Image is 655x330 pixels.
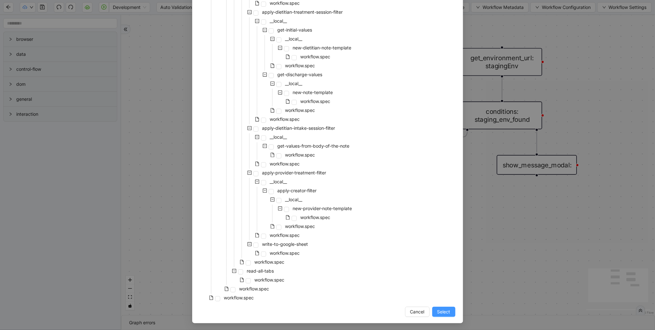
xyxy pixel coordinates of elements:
[270,116,300,122] span: workflow.spec
[247,171,252,175] span: minus-square
[269,133,288,141] span: __local__
[261,124,337,132] span: apply-dietitian-intake-session-filter
[293,206,352,211] span: new-provider-note-template
[255,117,259,121] span: file
[255,233,259,238] span: file
[278,46,282,50] span: minus-square
[269,249,301,257] span: workflow.spec
[299,98,332,105] span: workflow.spec
[285,107,315,113] span: workflow.spec
[270,37,275,41] span: minus-square
[262,170,326,175] span: apply-provider-treatment-filter
[255,180,259,184] span: minus-square
[301,99,331,104] span: workflow.spec
[284,196,304,203] span: __local__
[269,231,301,239] span: workflow.spec
[270,250,300,256] span: workflow.spec
[261,169,328,177] span: apply-provider-treatment-filter
[270,0,300,6] span: workflow.spec
[278,72,323,77] span: get-discharge-values
[255,162,259,166] span: file
[270,108,275,113] span: file
[247,268,274,274] span: read-all-tabs
[284,151,317,159] span: workflow.spec
[284,106,317,114] span: workflow.spec
[285,36,302,41] span: __local__
[292,44,353,52] span: new-dietitian-note-template
[255,1,259,5] span: file
[299,214,332,221] span: workflow.spec
[301,54,331,59] span: workflow.spec
[285,81,302,86] span: __local__
[238,285,271,293] span: workflow.spec
[285,224,315,229] span: workflow.spec
[278,143,350,149] span: get-values-from-body-of-the-note
[278,188,317,193] span: apply-creator-filter
[269,160,301,168] span: workflow.spec
[276,71,324,78] span: get-discharge-values
[255,277,285,282] span: workflow.spec
[263,144,267,148] span: minus-square
[292,89,334,96] span: new-note-template
[247,126,252,130] span: minus-square
[240,278,244,282] span: file
[270,179,287,184] span: __local__
[269,178,288,186] span: __local__
[284,62,317,70] span: workflow.spec
[292,205,353,212] span: new-provider-note-template
[262,125,335,131] span: apply-dietitian-intake-session-filter
[232,269,237,273] span: minus-square
[278,206,282,211] span: minus-square
[270,63,275,68] span: file
[284,80,304,87] span: __local__
[293,90,333,95] span: new-note-template
[246,267,275,275] span: read-all-tabs
[301,215,331,220] span: workflow.spec
[269,115,301,123] span: workflow.spec
[410,308,425,315] span: Cancel
[270,81,275,86] span: minus-square
[209,296,214,300] span: file
[253,276,286,284] span: workflow.spec
[286,215,290,220] span: file
[299,53,332,61] span: workflow.spec
[255,135,259,139] span: minus-square
[270,18,287,24] span: __local__
[255,19,259,23] span: minus-square
[432,307,455,317] button: Select
[405,307,430,317] button: Cancel
[269,17,288,25] span: __local__
[286,55,290,59] span: file
[276,187,318,194] span: apply-creator-filter
[270,134,287,140] span: __local__
[270,224,275,229] span: file
[223,294,255,302] span: workflow.spec
[262,9,343,15] span: apply-dietitian-treatment-session-filter
[293,45,352,50] span: new-dietitian-note-template
[270,232,300,238] span: workflow.spec
[263,188,267,193] span: minus-square
[285,152,315,158] span: workflow.spec
[261,8,344,16] span: apply-dietitian-treatment-session-filter
[253,258,286,266] span: workflow.spec
[270,153,275,157] span: file
[285,197,302,202] span: __local__
[285,63,315,68] span: workflow.spec
[263,28,267,32] span: minus-square
[247,242,252,246] span: minus-square
[239,286,269,291] span: workflow.spec
[284,35,304,43] span: __local__
[255,251,259,255] span: file
[284,223,317,230] span: workflow.spec
[270,161,300,166] span: workflow.spec
[276,142,351,150] span: get-values-from-body-of-the-note
[255,259,285,265] span: workflow.spec
[224,295,254,300] span: workflow.spec
[240,260,244,264] span: file
[261,240,309,248] span: write-to-google-sheet
[286,99,290,104] span: file
[270,197,275,202] span: minus-square
[437,308,450,315] span: Select
[263,72,267,77] span: minus-square
[276,26,314,34] span: get-initial-values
